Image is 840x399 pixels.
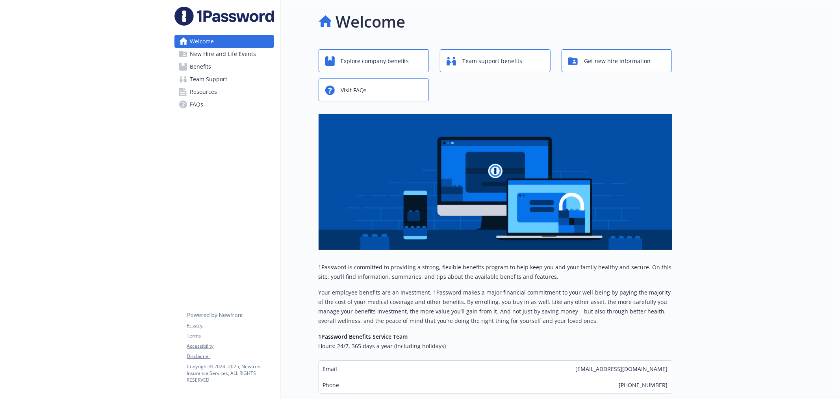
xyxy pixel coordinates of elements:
[323,381,339,389] span: Phone
[187,332,274,339] a: Terms
[174,35,274,48] a: Welcome
[336,10,406,34] h1: Welcome
[190,98,204,111] span: FAQs
[576,365,668,373] span: [EMAIL_ADDRESS][DOMAIN_NAME]
[562,49,672,72] button: Get new hire information
[187,363,274,383] p: Copyright © 2024 - 2025 , Newfront Insurance Services, ALL RIGHTS RESERVED
[190,86,217,98] span: Resources
[319,49,429,72] button: Explore company benefits
[323,365,337,373] span: Email
[187,353,274,360] a: Disclaimer
[174,60,274,73] a: Benefits
[319,288,672,326] p: Your employee benefits are an investment. 1Password makes a major financial commitment to your we...
[190,35,214,48] span: Welcome
[319,114,672,250] img: overview page banner
[619,381,668,389] span: [PHONE_NUMBER]
[190,60,211,73] span: Benefits
[319,341,672,351] h6: Hours: 24/7, 365 days a year (including holidays)​
[174,86,274,98] a: Resources
[174,98,274,111] a: FAQs
[319,263,672,282] p: 1Password is committed to providing a strong, flexible benefits program to help keep you and your...
[440,49,551,72] button: Team support benefits
[190,48,256,60] span: New Hire and Life Events
[174,73,274,86] a: Team Support
[341,54,409,69] span: Explore company benefits
[190,73,228,86] span: Team Support
[319,78,429,101] button: Visit FAQs
[174,48,274,60] a: New Hire and Life Events
[319,333,408,340] strong: 1Password Benefits Service Team
[462,54,522,69] span: Team support benefits
[584,54,651,69] span: Get new hire information
[187,322,274,329] a: Privacy
[341,83,367,98] span: Visit FAQs
[187,343,274,350] a: Accessibility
